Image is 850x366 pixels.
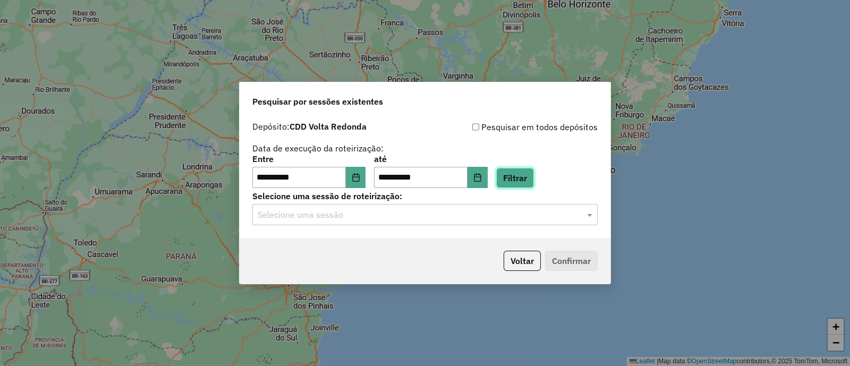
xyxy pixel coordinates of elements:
[346,167,366,188] button: Choose Date
[425,121,598,133] div: Pesquisar em todos depósitos
[374,152,487,165] label: até
[252,142,384,155] label: Data de execução da roteirização:
[467,167,488,188] button: Choose Date
[252,95,383,108] span: Pesquisar por sessões existentes
[290,121,367,132] strong: CDD Volta Redonda
[252,120,367,133] label: Depósito:
[496,168,534,188] button: Filtrar
[252,190,598,202] label: Selecione uma sessão de roteirização:
[252,152,365,165] label: Entre
[504,251,541,271] button: Voltar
